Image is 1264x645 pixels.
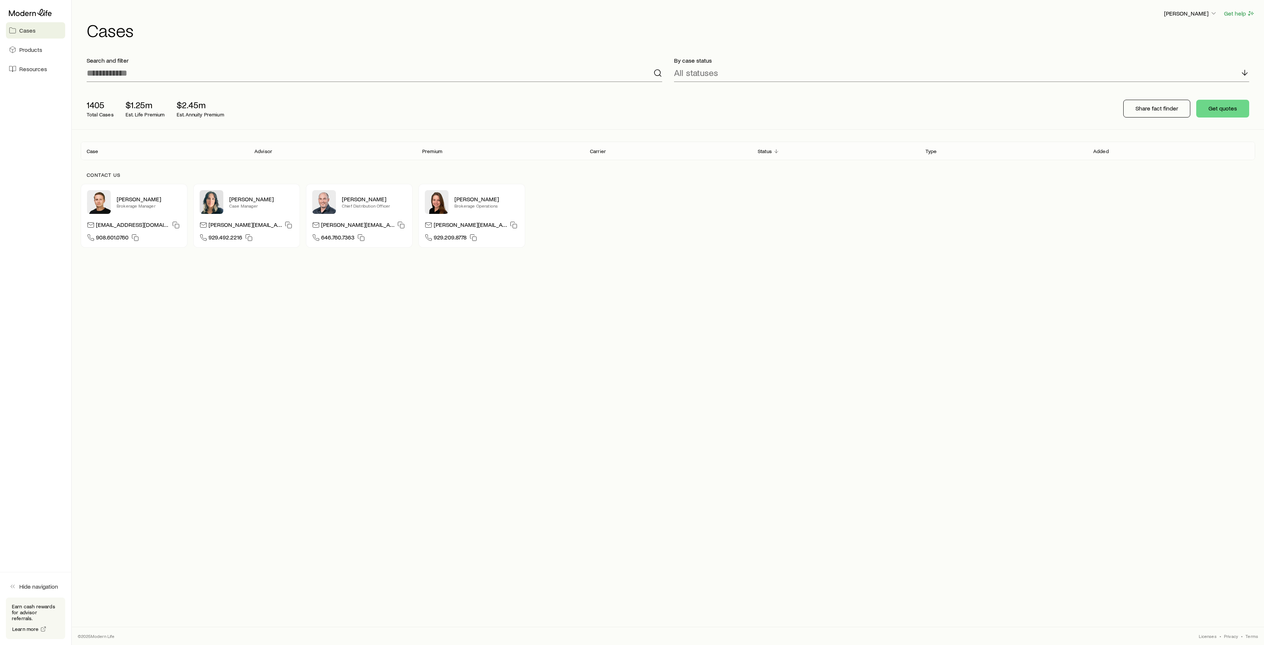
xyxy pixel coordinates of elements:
[117,195,181,203] p: [PERSON_NAME]
[229,203,294,209] p: Case Manager
[342,203,406,209] p: Chief Distribution Officer
[117,203,181,209] p: Brokerage Manager
[590,148,606,154] p: Carrier
[422,148,442,154] p: Premium
[321,234,354,244] span: 646.760.7363
[209,234,242,244] span: 929.492.2216
[200,190,223,214] img: Lisette Vega
[434,221,507,231] p: [PERSON_NAME][EMAIL_ADDRESS][DOMAIN_NAME]
[6,42,65,58] a: Products
[6,598,65,639] div: Earn cash rewards for advisor referrals.Learn more
[209,221,282,231] p: [PERSON_NAME][EMAIL_ADDRESS][DOMAIN_NAME]
[19,46,42,53] span: Products
[87,57,662,64] p: Search and filter
[96,221,169,231] p: [EMAIL_ADDRESS][DOMAIN_NAME]
[1241,633,1243,639] span: •
[1164,10,1217,17] p: [PERSON_NAME]
[1224,9,1255,18] button: Get help
[87,148,99,154] p: Case
[19,27,36,34] span: Cases
[1245,633,1258,639] a: Terms
[87,112,114,118] p: Total Cases
[1135,105,1178,112] p: Share fact finder
[1093,148,1109,154] p: Added
[12,626,39,632] span: Learn more
[6,22,65,39] a: Cases
[342,195,406,203] p: [PERSON_NAME]
[1224,633,1238,639] a: Privacy
[1123,100,1190,118] button: Share fact finder
[425,190,448,214] img: Ellen Wall
[1199,633,1216,639] a: Licenses
[87,100,114,110] p: 1405
[321,221,394,231] p: [PERSON_NAME][EMAIL_ADDRESS][DOMAIN_NAME]
[312,190,336,214] img: Dan Pierson
[454,195,519,203] p: [PERSON_NAME]
[87,172,1249,178] p: Contact us
[6,578,65,595] button: Hide navigation
[177,100,224,110] p: $2.45m
[926,148,937,154] p: Type
[87,21,1255,39] h1: Cases
[19,65,47,73] span: Resources
[229,195,294,203] p: [PERSON_NAME]
[674,57,1250,64] p: By case status
[6,61,65,77] a: Resources
[96,234,129,244] span: 908.601.0760
[434,234,467,244] span: 929.209.8778
[126,112,165,118] p: Est. Life Premium
[454,203,519,209] p: Brokerage Operations
[78,633,115,639] p: © 2025 Modern Life
[87,190,111,214] img: Rich Loeffler
[1220,633,1221,639] span: •
[12,603,59,621] p: Earn cash rewards for advisor referrals.
[1196,100,1249,118] button: Get quotes
[1164,9,1218,18] button: [PERSON_NAME]
[674,67,718,78] p: All statuses
[126,100,165,110] p: $1.25m
[177,112,224,118] p: Est. Annuity Premium
[81,142,1255,160] div: Client cases
[19,583,58,590] span: Hide navigation
[758,148,772,154] p: Status
[254,148,272,154] p: Advisor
